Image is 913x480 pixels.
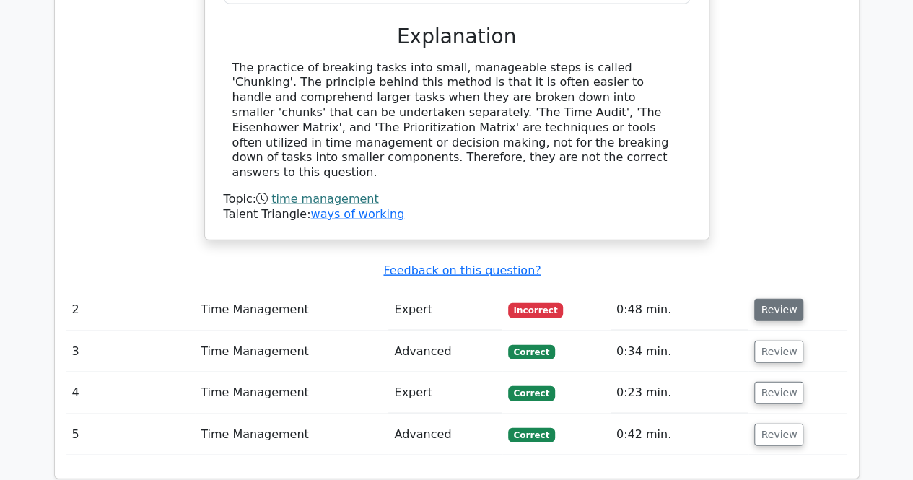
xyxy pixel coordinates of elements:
button: Review [754,299,803,321]
div: The practice of breaking tasks into small, manageable steps is called 'Chunking'. The principle b... [232,61,681,180]
a: time management [271,192,378,206]
td: Advanced [388,414,502,455]
td: Time Management [195,331,388,372]
td: Expert [388,289,502,331]
h3: Explanation [232,25,681,49]
div: Topic: [224,192,690,207]
td: 0:48 min. [611,289,749,331]
td: Time Management [195,289,388,331]
span: Correct [508,345,555,359]
td: 0:34 min. [611,331,749,372]
td: 5 [66,414,196,455]
a: Feedback on this question? [383,263,541,277]
span: Correct [508,428,555,442]
td: Advanced [388,331,502,372]
td: Time Management [195,372,388,414]
td: 3 [66,331,196,372]
td: 4 [66,372,196,414]
td: Expert [388,372,502,414]
td: Time Management [195,414,388,455]
a: ways of working [310,207,404,221]
span: Correct [508,386,555,401]
td: 2 [66,289,196,331]
button: Review [754,424,803,446]
div: Talent Triangle: [224,192,690,222]
span: Incorrect [508,303,564,318]
td: 0:42 min. [611,414,749,455]
button: Review [754,382,803,404]
button: Review [754,341,803,363]
td: 0:23 min. [611,372,749,414]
